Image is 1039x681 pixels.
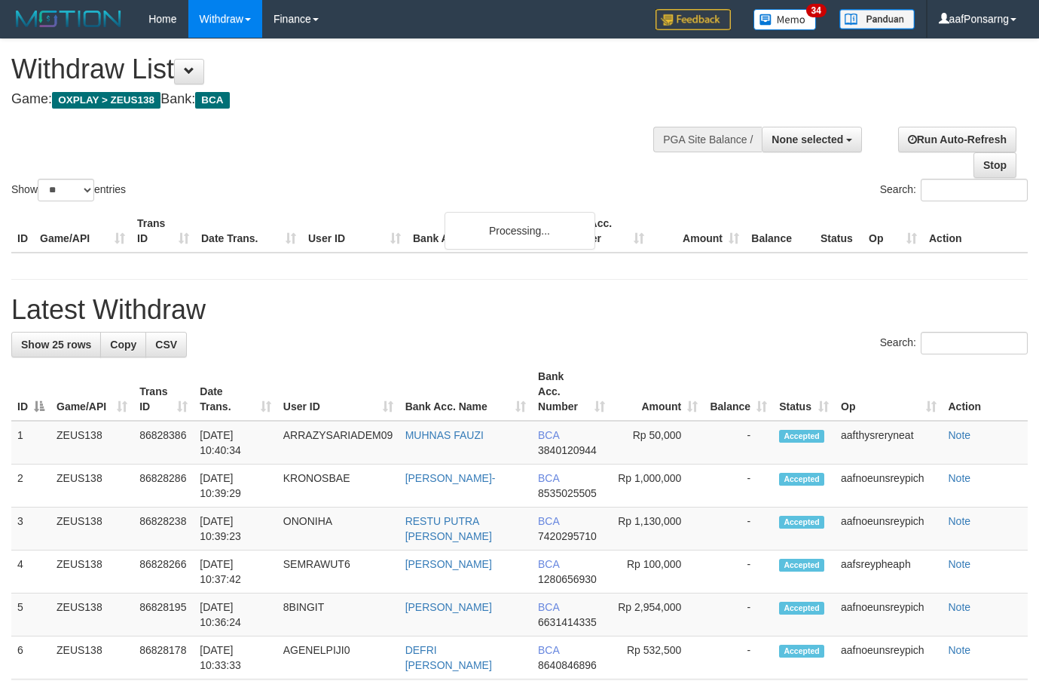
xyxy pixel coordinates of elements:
[11,54,677,84] h1: Withdraw List
[538,472,559,484] span: BCA
[133,551,194,594] td: 86828266
[11,594,50,637] td: 5
[779,602,824,615] span: Accepted
[405,601,492,613] a: [PERSON_NAME]
[655,9,731,30] img: Feedback.jpg
[100,332,146,357] a: Copy
[52,92,160,109] span: OXPLAY > ZEUS138
[11,332,101,357] a: Show 25 rows
[835,551,942,594] td: aafsreypheaph
[779,516,824,529] span: Accepted
[194,594,277,637] td: [DATE] 10:36:24
[50,508,133,551] td: ZEUS138
[405,558,492,570] a: [PERSON_NAME]
[405,644,492,671] a: DEFRI [PERSON_NAME]
[650,210,745,253] th: Amount
[611,421,704,465] td: Rp 50,000
[611,551,704,594] td: Rp 100,000
[195,92,229,109] span: BCA
[11,421,50,465] td: 1
[194,421,277,465] td: [DATE] 10:40:34
[407,210,555,253] th: Bank Acc. Name
[611,363,704,421] th: Amount: activate to sort column ascending
[194,363,277,421] th: Date Trans.: activate to sort column ascending
[133,637,194,679] td: 86828178
[704,421,773,465] td: -
[538,659,597,671] span: Copy 8640846896 to clipboard
[949,472,971,484] a: Note
[11,92,677,107] h4: Game: Bank:
[806,4,827,17] span: 34
[194,637,277,679] td: [DATE] 10:33:33
[194,508,277,551] td: [DATE] 10:39:23
[973,152,1016,178] a: Stop
[835,637,942,679] td: aafnoeunsreypich
[814,210,863,253] th: Status
[277,551,399,594] td: SEMRAWUT6
[11,508,50,551] td: 3
[277,465,399,508] td: KRONOSBAE
[923,210,1028,253] th: Action
[538,515,559,527] span: BCA
[753,9,817,30] img: Button%20Memo.svg
[779,559,824,572] span: Accepted
[21,339,91,351] span: Show 25 rows
[538,616,597,628] span: Copy 6631414335 to clipboard
[133,421,194,465] td: 86828386
[835,465,942,508] td: aafnoeunsreypich
[538,429,559,441] span: BCA
[949,515,971,527] a: Note
[50,465,133,508] td: ZEUS138
[50,421,133,465] td: ZEUS138
[835,594,942,637] td: aafnoeunsreypich
[880,332,1028,354] label: Search:
[538,444,597,456] span: Copy 3840120944 to clipboard
[611,594,704,637] td: Rp 2,954,000
[133,594,194,637] td: 86828195
[538,487,597,499] span: Copy 8535025505 to clipboard
[50,551,133,594] td: ZEUS138
[155,339,177,351] span: CSV
[538,573,597,585] span: Copy 1280656930 to clipboard
[704,465,773,508] td: -
[779,430,824,443] span: Accepted
[538,558,559,570] span: BCA
[11,363,50,421] th: ID: activate to sort column descending
[50,637,133,679] td: ZEUS138
[532,363,611,421] th: Bank Acc. Number: activate to sort column ascending
[704,363,773,421] th: Balance: activate to sort column ascending
[898,127,1016,152] a: Run Auto-Refresh
[863,210,923,253] th: Op
[445,212,595,250] div: Processing...
[277,508,399,551] td: ONONIHA
[11,8,126,30] img: MOTION_logo.png
[194,465,277,508] td: [DATE] 10:39:29
[555,210,650,253] th: Bank Acc. Number
[538,601,559,613] span: BCA
[839,9,915,29] img: panduan.png
[302,210,407,253] th: User ID
[611,637,704,679] td: Rp 532,500
[943,363,1028,421] th: Action
[11,637,50,679] td: 6
[405,429,484,441] a: MUHNAS FAUZI
[704,551,773,594] td: -
[762,127,862,152] button: None selected
[949,429,971,441] a: Note
[34,210,131,253] th: Game/API
[131,210,195,253] th: Trans ID
[949,558,971,570] a: Note
[538,644,559,656] span: BCA
[11,295,1028,325] h1: Latest Withdraw
[653,127,762,152] div: PGA Site Balance /
[194,551,277,594] td: [DATE] 10:37:42
[11,551,50,594] td: 4
[745,210,814,253] th: Balance
[405,515,492,542] a: RESTU PUTRA [PERSON_NAME]
[11,179,126,201] label: Show entries
[611,508,704,551] td: Rp 1,130,000
[133,508,194,551] td: 86828238
[38,179,94,201] select: Showentries
[779,645,824,658] span: Accepted
[704,508,773,551] td: -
